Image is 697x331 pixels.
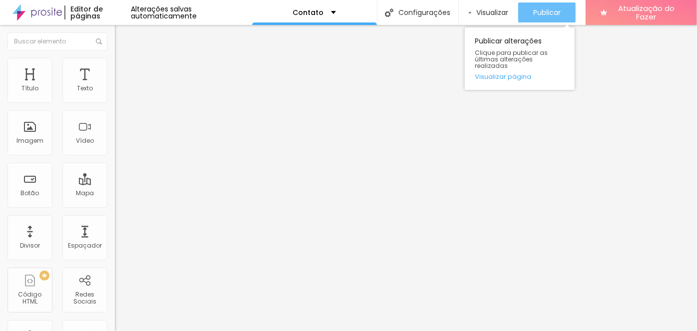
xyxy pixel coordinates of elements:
[77,84,93,92] font: Texto
[68,241,102,250] font: Espaçador
[618,3,675,22] font: Atualização do Fazer
[131,4,197,21] font: Alterações salvas automaticamente
[76,136,94,145] font: Vídeo
[73,290,96,306] font: Redes Sociais
[475,73,565,80] a: Visualizar página
[385,8,393,17] img: Ícone
[469,8,471,17] img: view-1.svg
[533,7,561,17] font: Publicar
[21,84,38,92] font: Título
[398,7,450,17] font: Configurações
[21,189,39,197] font: Botão
[76,189,94,197] font: Mapa
[115,25,697,331] iframe: Editor
[293,7,324,17] font: Contato
[476,7,508,17] font: Visualizar
[16,136,43,145] font: Imagem
[20,241,40,250] font: Divisor
[70,4,103,21] font: Editor de páginas
[475,48,548,70] font: Clique para publicar as últimas alterações realizadas
[96,38,102,44] img: Ícone
[518,2,576,22] button: Publicar
[459,2,518,22] button: Visualizar
[7,32,107,50] input: Buscar elemento
[475,72,531,81] font: Visualizar página
[475,36,542,46] font: Publicar alterações
[18,290,42,306] font: Código HTML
